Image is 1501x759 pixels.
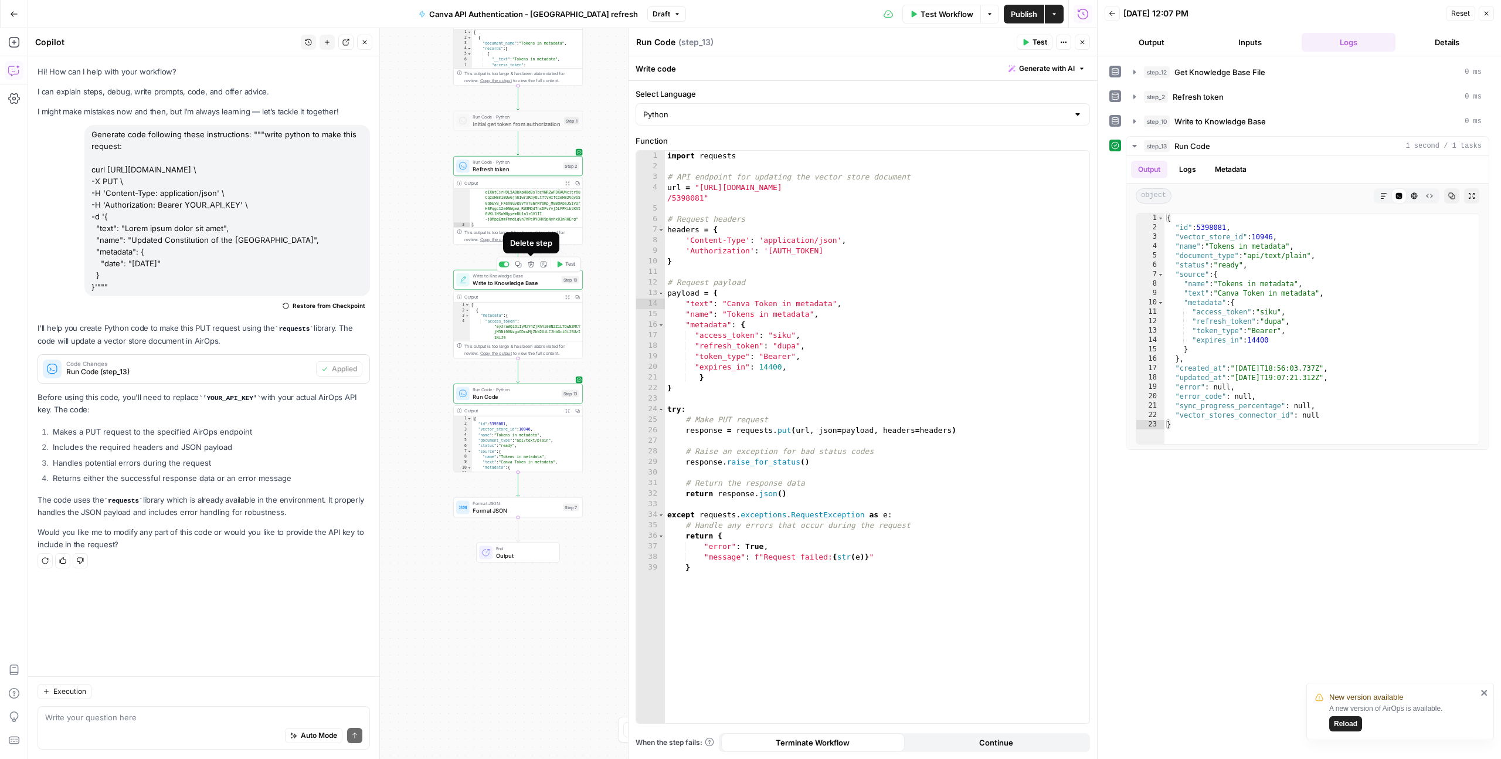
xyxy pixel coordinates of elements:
[636,510,665,520] div: 34
[636,341,665,351] div: 18
[467,35,471,40] span: Toggle code folding, rows 2 through 10
[636,489,665,499] div: 32
[636,478,665,489] div: 31
[473,279,558,287] span: Write to Knowledge Base
[1136,214,1164,223] div: 1
[921,8,973,20] span: Test Workflow
[1136,223,1164,232] div: 2
[636,499,665,510] div: 33
[1480,688,1489,697] button: close
[636,362,665,372] div: 20
[1136,373,1164,382] div: 18
[658,531,664,541] span: Toggle code folding, rows 36 through 39
[50,457,370,469] li: Handles potential errors during the request
[636,225,665,235] div: 7
[473,273,558,279] span: Write to Knowledge Base
[473,506,559,514] span: Format JSON
[454,222,470,228] div: 3
[553,259,579,270] button: Test
[467,465,471,470] span: Toggle code folding, rows 10 through 15
[278,299,370,313] button: Restore from Checkpoint
[454,465,472,470] div: 10
[453,543,583,563] div: EndOutput
[454,57,472,62] div: 6
[636,246,665,256] div: 9
[636,563,665,573] div: 39
[636,737,714,748] a: When the step fails:
[563,504,579,511] div: Step 7
[473,387,558,393] span: Run Code · Python
[1451,8,1470,19] span: Reset
[629,56,1097,80] div: Write code
[636,531,665,541] div: 36
[1126,87,1489,106] button: 0 ms
[636,330,665,341] div: 17
[1157,298,1164,307] span: Toggle code folding, rows 10 through 15
[1329,692,1403,703] span: New version available
[473,500,559,507] span: Format JSON
[1136,382,1164,392] div: 19
[1126,156,1489,449] div: 1 second / 1 tasks
[1157,214,1164,223] span: Toggle code folding, rows 1 through 23
[1144,91,1168,103] span: step_2
[636,372,665,383] div: 21
[1136,188,1171,204] span: object
[636,161,665,172] div: 2
[636,394,665,404] div: 23
[1017,35,1052,50] button: Test
[38,322,370,347] p: I'll help you create Python code to make this PUT request using the library. The code will update...
[636,425,665,436] div: 26
[480,351,512,356] span: Copy the output
[562,390,579,398] div: Step 13
[636,151,665,161] div: 1
[454,460,472,465] div: 9
[50,426,370,438] li: Makes a PUT request to the specified AirOps endpoint
[1136,326,1164,336] div: 13
[1329,716,1362,731] button: Reload
[636,436,665,446] div: 27
[464,70,579,84] div: This output is too large & has been abbreviated for review. to view the full content.
[636,351,665,362] div: 19
[1172,161,1203,178] button: Logs
[38,86,370,98] p: I can explain steps, debug, write prompts, code, and offer advice.
[1174,140,1210,152] span: Run Code
[1208,161,1254,178] button: Metadata
[1136,336,1164,345] div: 14
[1004,5,1044,23] button: Publish
[1144,66,1170,78] span: step_12
[1136,307,1164,317] div: 11
[1302,33,1395,52] button: Logs
[104,497,142,504] code: requests
[38,526,370,551] p: Would you like me to modify any part of this code or would you like to provide the API key to inc...
[275,326,314,333] code: requests
[636,383,665,394] div: 22
[480,78,512,83] span: Copy the output
[1136,289,1164,298] div: 9
[454,303,470,308] div: 1
[1126,137,1489,155] button: 1 second / 1 tasks
[66,367,311,377] span: Run Code (step_13)
[316,361,362,377] button: Applied
[301,730,337,741] span: Auto Mode
[658,404,664,415] span: Toggle code folding, rows 24 through 32
[453,156,583,245] div: Run Code · PythonRefresh tokenStep 2Output -VkXXYvxySPQU6NvCOUDS08gbDvSXK7L_ttt47rMvw eIXWtCjrH9L...
[453,270,583,358] div: Write to Knowledge BaseWrite to Knowledge BaseStep 10TestOutput[ { "metadata":{ "access_token": "...
[636,404,665,415] div: 24
[453,111,583,131] div: Run Code · PythonInitial get token from authorizationStep 1
[454,308,470,313] div: 2
[473,114,561,120] span: Run Code · Python
[467,52,471,57] span: Toggle code folding, rows 5 through 8
[464,229,579,243] div: This output is too large & has been abbreviated for review. to view the full content.
[517,358,519,382] g: Edge from step_10 to step_13
[1465,92,1482,102] span: 0 ms
[1446,6,1475,21] button: Reset
[636,135,1090,147] label: Function
[38,684,91,699] button: Execution
[636,88,1090,100] label: Select Language
[636,288,665,299] div: 13
[467,46,471,51] span: Toggle code folding, rows 4 through 9
[454,62,472,312] div: 7
[454,35,472,40] div: 2
[1136,392,1164,401] div: 20
[1174,66,1265,78] span: Get Knowledge Base File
